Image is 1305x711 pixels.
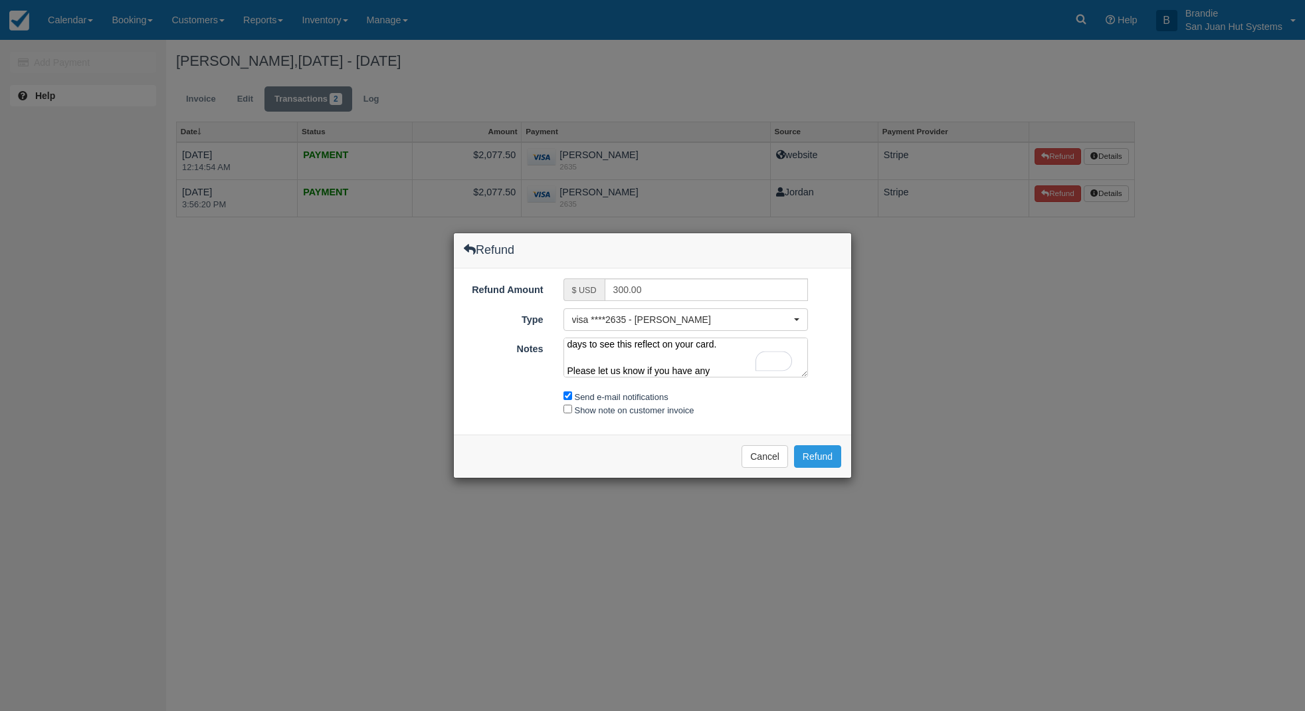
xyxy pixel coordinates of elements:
[575,405,694,415] label: Show note on customer invoice
[563,308,809,331] button: visa ****2635 - [PERSON_NAME]
[605,278,809,301] input: Valid number required.
[563,338,809,377] textarea: To enrich screen reader interactions, please activate Accessibility in Grammarly extension settings
[464,243,514,256] h4: Refund
[742,445,788,468] button: Cancel
[572,286,597,295] small: $ USD
[575,392,668,402] label: Send e-mail notifications
[454,278,553,297] label: Refund Amount
[572,313,791,326] span: visa ****2635 - [PERSON_NAME]
[454,308,553,327] label: Type
[454,338,553,356] label: Notes
[794,445,841,468] button: Refund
